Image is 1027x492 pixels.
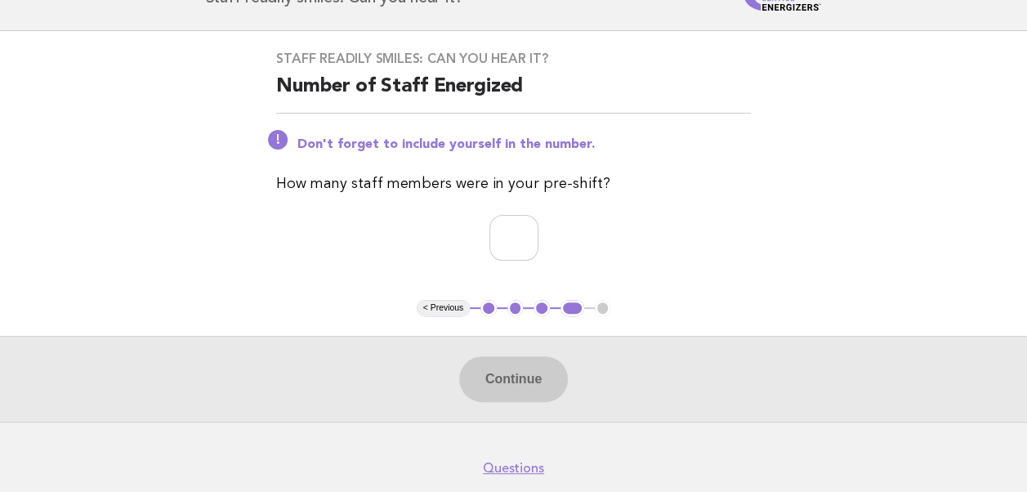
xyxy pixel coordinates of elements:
p: Don't forget to include yourself in the number. [297,136,751,153]
button: 3 [534,300,550,316]
a: Questions [483,460,544,476]
h3: Staff readily smiles: Can you hear it? [276,51,751,67]
button: 1 [480,300,497,316]
p: How many staff members were in your pre-shift? [276,172,751,195]
button: 4 [560,300,584,316]
h2: Number of Staff Energized [276,74,751,114]
button: < Previous [417,300,470,316]
button: 2 [507,300,524,316]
